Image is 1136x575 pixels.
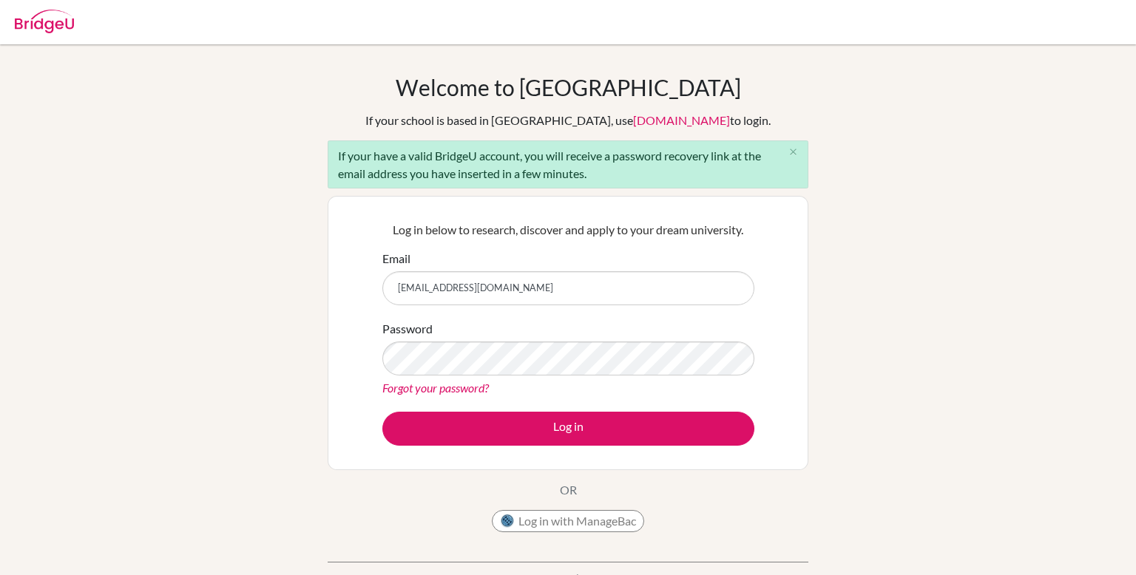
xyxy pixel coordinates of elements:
[382,221,754,239] p: Log in below to research, discover and apply to your dream university.
[633,113,730,127] a: [DOMAIN_NAME]
[328,140,808,188] div: If your have a valid BridgeU account, you will receive a password recovery link at the email addr...
[560,481,577,499] p: OR
[382,250,410,268] label: Email
[492,510,644,532] button: Log in with ManageBac
[382,412,754,446] button: Log in
[396,74,741,101] h1: Welcome to [GEOGRAPHIC_DATA]
[778,141,808,163] button: Close
[382,381,489,395] a: Forgot your password?
[382,320,433,338] label: Password
[788,146,799,157] i: close
[15,10,74,33] img: Bridge-U
[365,112,771,129] div: If your school is based in [GEOGRAPHIC_DATA], use to login.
